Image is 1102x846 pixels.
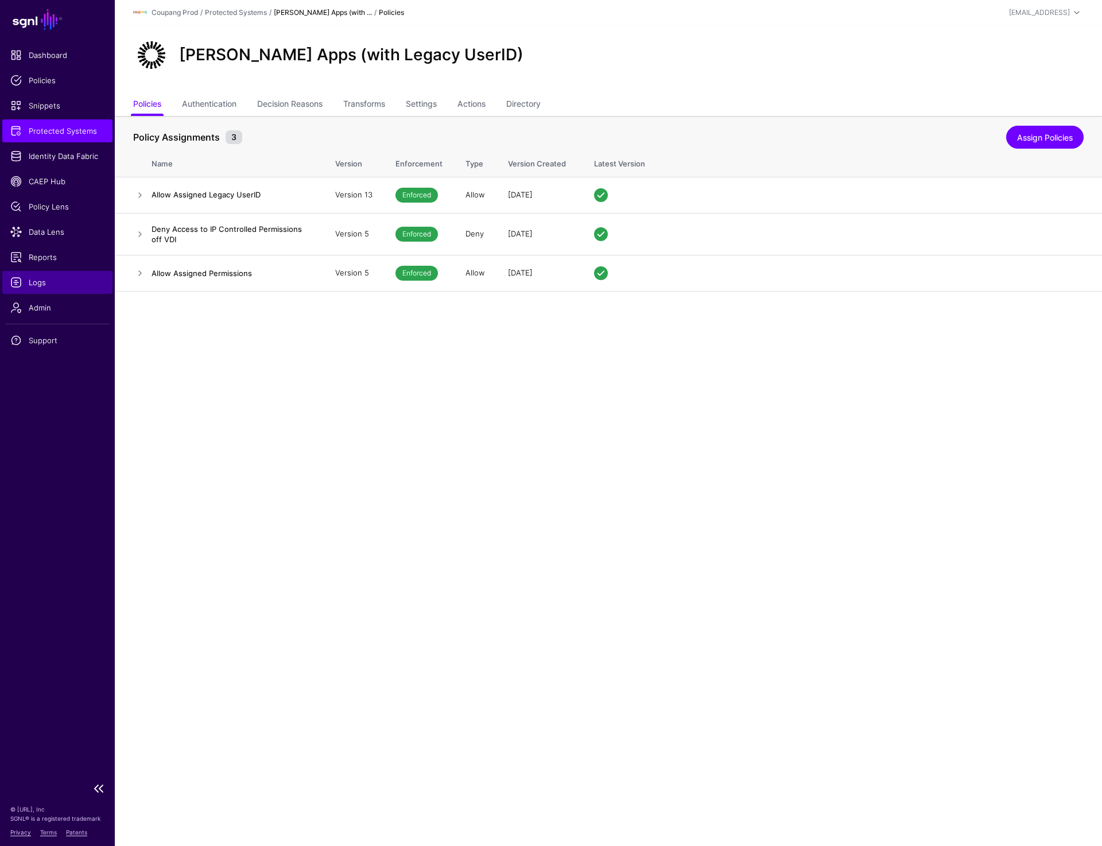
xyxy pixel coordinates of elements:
[10,251,104,263] span: Reports
[10,125,104,137] span: Protected Systems
[508,268,533,277] span: [DATE]
[10,814,104,823] p: SGNL® is a registered trademark
[1006,126,1084,149] a: Assign Policies
[10,49,104,61] span: Dashboard
[10,829,31,836] a: Privacy
[2,69,112,92] a: Policies
[2,119,112,142] a: Protected Systems
[2,220,112,243] a: Data Lens
[152,268,312,278] h4: Allow Assigned Permissions
[2,195,112,218] a: Policy Lens
[324,147,384,177] th: Version
[10,100,104,111] span: Snippets
[2,94,112,117] a: Snippets
[395,227,438,242] span: Enforced
[406,94,437,116] a: Settings
[10,805,104,814] p: © [URL], Inc
[454,213,496,255] td: Deny
[508,229,533,238] span: [DATE]
[10,75,104,86] span: Policies
[152,147,324,177] th: Name
[496,147,583,177] th: Version Created
[133,94,161,116] a: Policies
[198,7,205,18] div: /
[324,177,384,213] td: Version 13
[40,829,57,836] a: Terms
[454,255,496,291] td: Allow
[152,224,312,245] h4: Deny Access to IP Controlled Permissions off VDI
[10,176,104,187] span: CAEP Hub
[10,201,104,212] span: Policy Lens
[130,130,223,144] span: Policy Assignments
[257,94,323,116] a: Decision Reasons
[506,94,541,116] a: Directory
[324,255,384,291] td: Version 5
[395,188,438,203] span: Enforced
[583,147,1102,177] th: Latest Version
[379,8,404,17] strong: Policies
[2,271,112,294] a: Logs
[384,147,454,177] th: Enforcement
[10,335,104,346] span: Support
[10,150,104,162] span: Identity Data Fabric
[2,246,112,269] a: Reports
[454,147,496,177] th: Type
[205,8,267,17] a: Protected Systems
[10,226,104,238] span: Data Lens
[372,7,379,18] div: /
[2,145,112,168] a: Identity Data Fabric
[324,213,384,255] td: Version 5
[457,94,486,116] a: Actions
[7,7,108,32] a: SGNL
[133,6,147,20] img: svg+xml;base64,PHN2ZyBpZD0iTG9nbyIgeG1sbnM9Imh0dHA6Ly93d3cudzMub3JnLzIwMDAvc3ZnIiB3aWR0aD0iMTIxLj...
[274,8,372,17] strong: [PERSON_NAME] Apps (with ...
[2,296,112,319] a: Admin
[2,44,112,67] a: Dashboard
[267,7,274,18] div: /
[226,130,242,144] small: 3
[152,8,198,17] a: Coupang Prod
[133,37,170,73] img: svg+xml;base64,PHN2ZyB3aWR0aD0iNjQiIGhlaWdodD0iNjQiIHZpZXdCb3g9IjAgMCA2NCA2NCIgZmlsbD0ibm9uZSIgeG...
[179,45,523,65] h2: [PERSON_NAME] Apps (with Legacy UserID)
[10,302,104,313] span: Admin
[454,177,496,213] td: Allow
[1009,7,1070,18] div: [EMAIL_ADDRESS]
[508,190,533,199] span: [DATE]
[66,829,87,836] a: Patents
[10,277,104,288] span: Logs
[2,170,112,193] a: CAEP Hub
[152,189,312,200] h4: Allow Assigned Legacy UserID
[395,266,438,281] span: Enforced
[343,94,385,116] a: Transforms
[182,94,236,116] a: Authentication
